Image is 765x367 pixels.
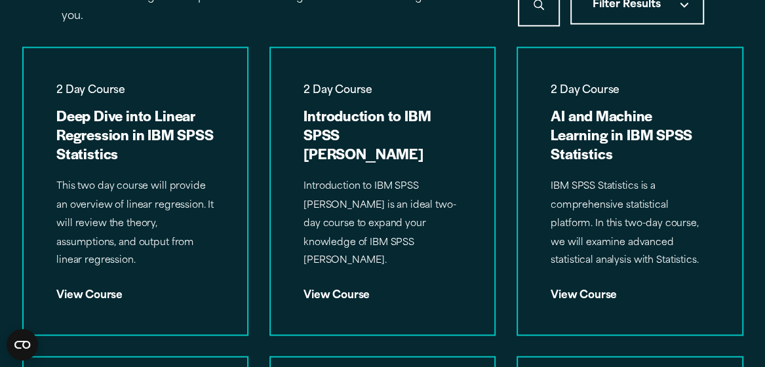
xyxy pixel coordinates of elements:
[304,82,461,104] span: 2 Day Course
[24,48,248,334] a: 2 Day Course Deep Dive into Linear Regression in IBM SPSS Statistics This two day course will pro...
[551,82,709,104] span: 2 Day Course
[7,329,38,360] button: Open CMP widget
[518,48,742,334] a: 2 Day Course AI and Machine Learning in IBM SPSS Statistics IBM SPSS Statistics is a comprehensiv...
[56,106,214,163] h3: Deep Dive into Linear Regression in IBM SPSS Statistics
[56,82,214,104] span: 2 Day Course
[551,178,709,271] p: IBM SPSS Statistics is a comprehensive statistical platform. In this two-day course, we will exam...
[56,178,214,271] p: This two day course will provide an overview of linear regression. It will review the theory, ass...
[56,280,214,300] div: View Course
[680,2,688,8] svg: Checkmark selected
[304,178,461,271] p: Introduction to IBM SPSS [PERSON_NAME] is an ideal two-day course to expand your knowledge of IBM...
[271,48,495,334] a: 2 Day Course Introduction to IBM SPSS [PERSON_NAME] Introduction to IBM SPSS [PERSON_NAME] is an ...
[304,280,461,300] div: View Course
[304,106,461,163] h3: Introduction to IBM SPSS [PERSON_NAME]
[551,106,709,163] h3: AI and Machine Learning in IBM SPSS Statistics
[551,280,709,300] div: View Course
